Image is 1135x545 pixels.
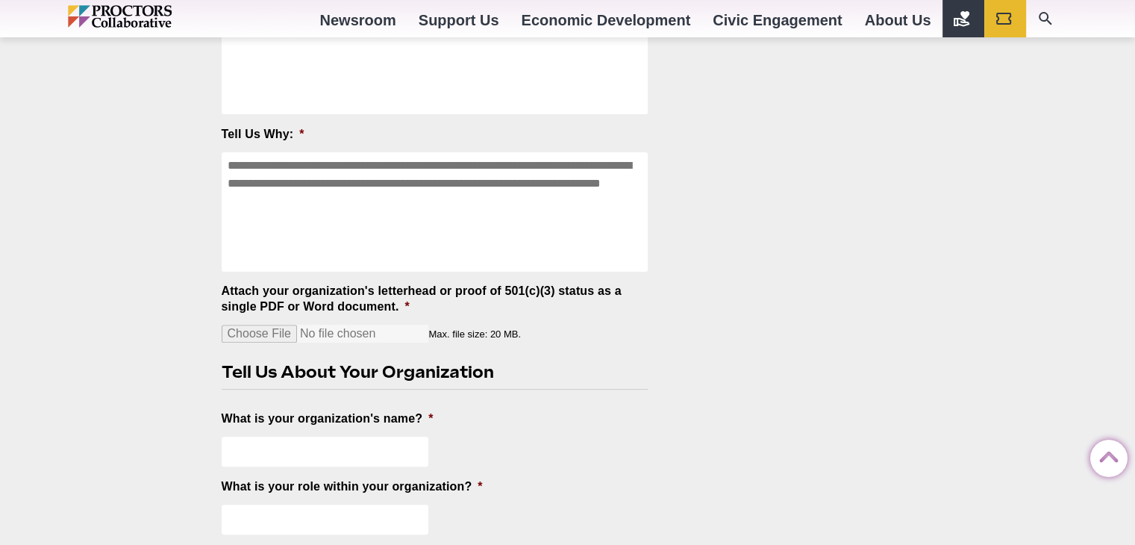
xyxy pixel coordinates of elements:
[222,479,483,495] label: What is your role within your organization?
[428,317,533,340] span: Max. file size: 20 MB.
[1090,440,1120,470] a: Back to Top
[222,361,637,384] h2: Tell Us About Your Organization
[222,284,648,315] label: Attach your organization's letterhead or proof of 501(c)(3) status as a single PDF or Word document.
[222,411,434,427] label: What is your organization's name?
[222,127,304,143] label: Tell Us Why:
[68,5,236,28] img: Proctors logo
